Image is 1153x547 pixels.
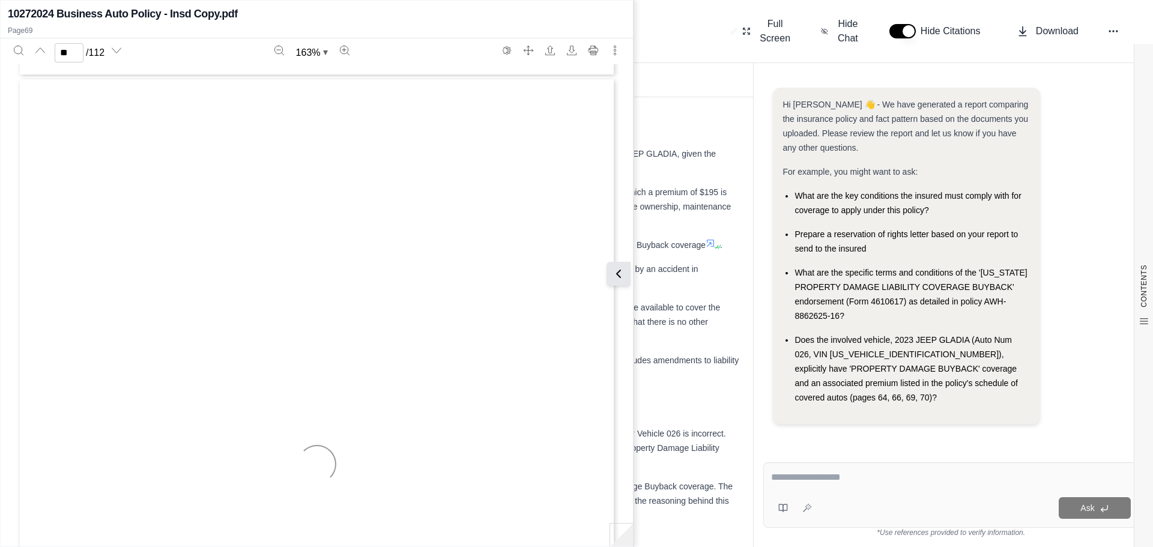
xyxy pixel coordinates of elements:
span: What are the specific terms and conditions of the '[US_STATE] PROPERTY DAMAGE LIABILITY COVERAGE ... [794,268,1027,321]
button: Hide Chat [816,12,865,50]
button: Open file [540,41,560,60]
button: More actions [605,41,625,60]
button: Search [9,41,28,60]
span: CONTENTS [1139,265,1149,307]
span: For example, you might want to ask: [782,167,918,177]
span: 163 % [296,46,321,60]
button: Zoom out [270,41,289,60]
span: / 112 [86,46,104,60]
button: Print [584,41,603,60]
button: Full Screen [737,12,797,50]
span: Full Screen [758,17,792,46]
span: Ask [1080,503,1094,513]
button: Switch to the dark theme [497,41,516,60]
span: . This coverage applies "only to the extent that there is no other insurance available for the da... [168,317,708,341]
span: Hide Chat [835,17,861,46]
h2: 10272024 Business Auto Policy - Insd Copy.pdf [8,5,238,22]
button: Ask [1059,497,1131,519]
div: *Use references provided to verify information. [763,528,1139,537]
span: Hide Citations [921,24,988,38]
button: Next page [107,41,126,60]
span: . [720,240,722,250]
button: Zoom in [335,41,354,60]
button: Zoom document [291,43,333,62]
button: Previous page [31,41,50,60]
p: Page 69 [8,26,626,35]
button: Full screen [519,41,538,60]
span: Hi [PERSON_NAME] 👋 - We have generated a report comparing the insurance policy and fact pattern b... [782,100,1028,153]
input: Enter a page number [55,43,83,62]
button: Download [1012,19,1083,43]
span: Download [1036,24,1079,38]
span: What are the key conditions the insured must comply with for coverage to apply under this policy? [794,191,1021,215]
span: Does the involved vehicle, 2023 JEEP GLADIA (Auto Num 026, VIN [US_VEHICLE_IDENTIFICATION_NUMBER]... [794,335,1018,402]
button: Download [562,41,581,60]
span: Prepare a reservation of rights letter based on your report to send to the insured [794,229,1018,253]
